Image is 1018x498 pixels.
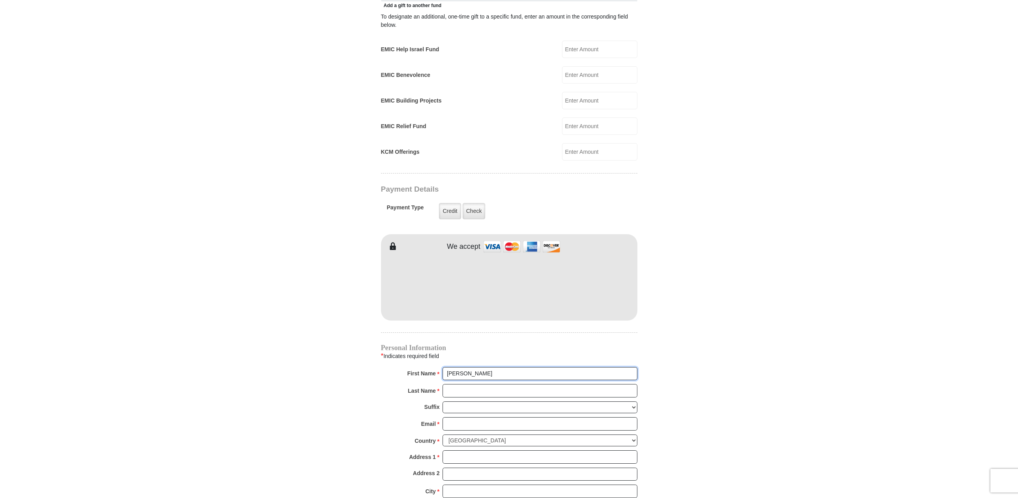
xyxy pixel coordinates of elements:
[381,97,442,105] label: EMIC Building Projects
[381,351,637,361] div: Indicates required field
[424,401,440,412] strong: Suffix
[562,66,637,84] input: Enter Amount
[447,242,480,251] h4: We accept
[413,468,440,479] strong: Address 2
[482,238,561,255] img: credit cards accepted
[562,41,637,58] input: Enter Amount
[381,13,637,29] div: To designate an additional, one-time gift to a specific fund, enter an amount in the correspondin...
[381,3,442,8] span: Add a gift to another fund
[381,148,420,156] label: KCM Offerings
[381,185,582,194] h3: Payment Details
[381,345,637,351] h4: Personal Information
[562,118,637,135] input: Enter Amount
[439,203,461,219] label: Credit
[415,435,436,446] strong: Country
[421,418,436,429] strong: Email
[463,203,486,219] label: Check
[407,368,436,379] strong: First Name
[387,204,424,215] h5: Payment Type
[408,385,436,396] strong: Last Name
[381,122,426,131] label: EMIC Relief Fund
[381,45,439,54] label: EMIC Help Israel Fund
[562,143,637,160] input: Enter Amount
[425,486,435,497] strong: City
[409,451,436,463] strong: Address 1
[381,71,430,79] label: EMIC Benevolence
[562,92,637,109] input: Enter Amount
